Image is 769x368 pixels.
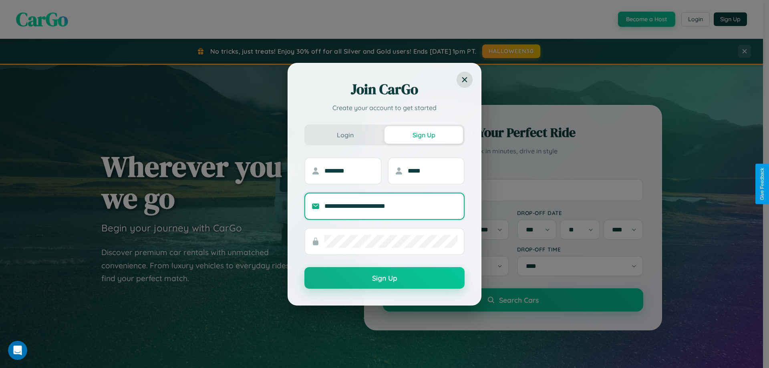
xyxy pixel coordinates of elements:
button: Sign Up [384,126,463,144]
button: Sign Up [304,267,465,289]
p: Create your account to get started [304,103,465,113]
iframe: Intercom live chat [8,341,27,360]
button: Login [306,126,384,144]
div: Give Feedback [759,168,765,200]
h2: Join CarGo [304,80,465,99]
